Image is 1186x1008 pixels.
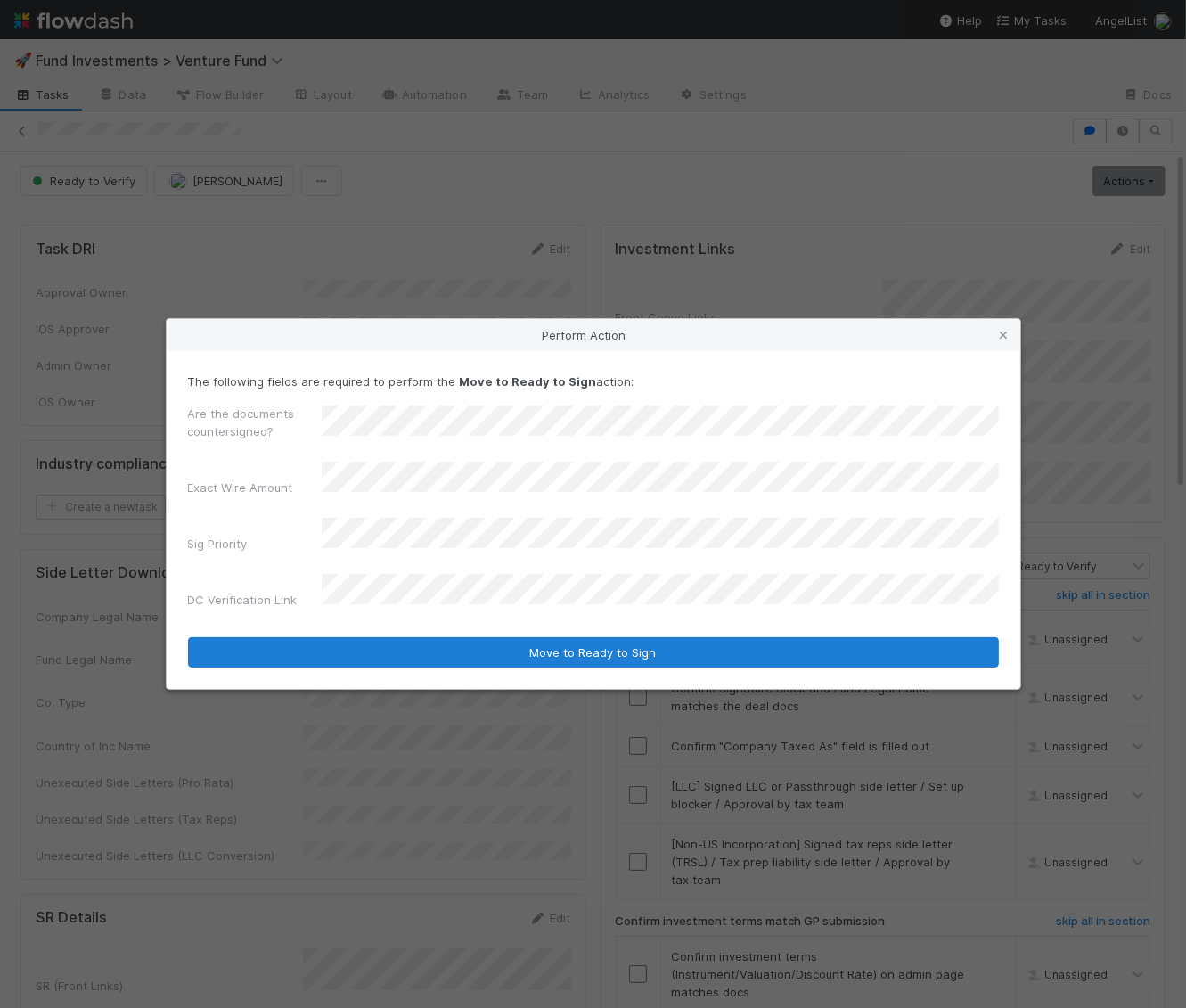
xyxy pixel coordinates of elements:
[188,535,248,553] label: Sig Priority
[167,319,1020,351] div: Perform Action
[188,373,999,390] p: The following fields are required to perform the action:
[188,637,999,668] button: Move to Ready to Sign
[188,591,298,609] label: DC Verification Link
[188,479,293,496] label: Exact Wire Amount
[460,374,597,389] strong: Move to Ready to Sign
[188,405,322,440] label: Are the documents countersigned?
